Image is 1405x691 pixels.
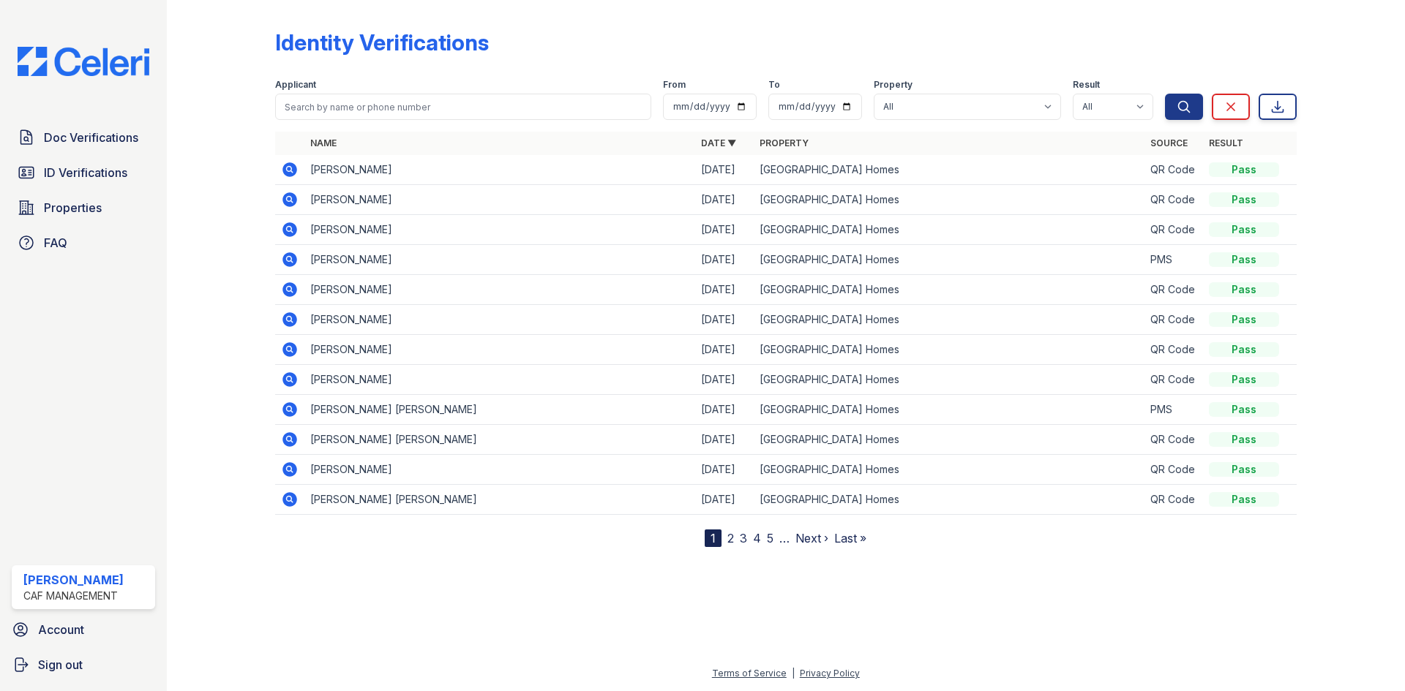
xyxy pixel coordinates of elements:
td: [DATE] [695,395,754,425]
td: QR Code [1144,275,1203,305]
td: [PERSON_NAME] [304,155,695,185]
td: [DATE] [695,215,754,245]
td: [PERSON_NAME] [PERSON_NAME] [304,425,695,455]
a: Privacy Policy [800,668,860,679]
div: Pass [1209,222,1279,237]
a: Property [760,137,809,148]
td: [PERSON_NAME] [304,215,695,245]
span: ID Verifications [44,164,127,181]
td: [DATE] [695,245,754,275]
span: Account [38,621,84,638]
td: [PERSON_NAME] [304,365,695,395]
td: [DATE] [695,155,754,185]
td: [DATE] [695,425,754,455]
div: Pass [1209,462,1279,477]
td: QR Code [1144,335,1203,365]
td: [DATE] [695,365,754,395]
td: [PERSON_NAME] [304,185,695,215]
a: Doc Verifications [12,123,155,152]
div: Pass [1209,162,1279,177]
div: Pass [1209,312,1279,327]
span: Sign out [38,656,83,673]
div: [PERSON_NAME] [23,571,124,589]
td: [DATE] [695,485,754,515]
td: QR Code [1144,305,1203,335]
td: [PERSON_NAME] [PERSON_NAME] [304,395,695,425]
td: [GEOGRAPHIC_DATA] Homes [754,455,1144,485]
td: [GEOGRAPHIC_DATA] Homes [754,335,1144,365]
td: [PERSON_NAME] [304,335,695,365]
td: [GEOGRAPHIC_DATA] Homes [754,365,1144,395]
td: [GEOGRAPHIC_DATA] Homes [754,395,1144,425]
a: 3 [740,531,747,545]
td: [GEOGRAPHIC_DATA] Homes [754,485,1144,515]
a: Next › [795,531,828,545]
a: Result [1209,137,1243,148]
div: Pass [1209,282,1279,297]
label: Result [1073,79,1100,91]
img: CE_Logo_Blue-a8612792a0a2168367f1c8372b55b34899dd931a85d93a1a3d3e32e68fde9ad4.png [6,47,161,76]
div: Pass [1209,192,1279,207]
label: To [768,79,780,91]
div: 1 [705,529,722,547]
td: [PERSON_NAME] [304,305,695,335]
td: PMS [1144,245,1203,275]
a: Source [1150,137,1188,148]
div: Pass [1209,342,1279,357]
label: Property [874,79,913,91]
a: Terms of Service [712,668,787,679]
label: From [663,79,686,91]
td: [DATE] [695,335,754,365]
td: [GEOGRAPHIC_DATA] Homes [754,215,1144,245]
a: FAQ [12,228,155,257]
td: [GEOGRAPHIC_DATA] Homes [754,155,1144,185]
a: Name [310,137,337,148]
span: FAQ [44,234,67,252]
td: [GEOGRAPHIC_DATA] Homes [754,425,1144,455]
td: QR Code [1144,215,1203,245]
a: ID Verifications [12,158,155,187]
a: Properties [12,193,155,222]
a: Date ▼ [701,137,736,148]
span: Properties [44,199,102,216]
div: Pass [1209,432,1279,447]
div: | [792,668,795,679]
td: [PERSON_NAME] [304,245,695,275]
span: Doc Verifications [44,129,138,146]
td: [DATE] [695,275,754,305]
td: [GEOGRAPHIC_DATA] Homes [754,185,1144,215]
div: Pass [1209,402,1279,417]
td: [PERSON_NAME] [304,455,695,485]
div: Pass [1209,372,1279,387]
div: CAF Management [23,589,124,603]
a: Last » [834,531,866,545]
a: Account [6,615,161,644]
div: Identity Verifications [275,29,489,56]
td: QR Code [1144,485,1203,515]
td: QR Code [1144,155,1203,185]
td: [DATE] [695,185,754,215]
label: Applicant [275,79,316,91]
span: … [779,529,790,547]
td: QR Code [1144,365,1203,395]
iframe: chat widget [1344,633,1390,676]
td: [GEOGRAPHIC_DATA] Homes [754,305,1144,335]
td: [GEOGRAPHIC_DATA] Homes [754,275,1144,305]
td: [PERSON_NAME] [PERSON_NAME] [304,485,695,515]
td: QR Code [1144,425,1203,455]
td: QR Code [1144,455,1203,485]
input: Search by name or phone number [275,94,651,120]
a: 5 [767,531,773,545]
td: [DATE] [695,455,754,485]
div: Pass [1209,492,1279,507]
div: Pass [1209,252,1279,267]
a: 4 [753,531,761,545]
td: QR Code [1144,185,1203,215]
a: 2 [727,531,734,545]
a: Sign out [6,650,161,679]
td: PMS [1144,395,1203,425]
td: [GEOGRAPHIC_DATA] Homes [754,245,1144,275]
td: [PERSON_NAME] [304,275,695,305]
td: [DATE] [695,305,754,335]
